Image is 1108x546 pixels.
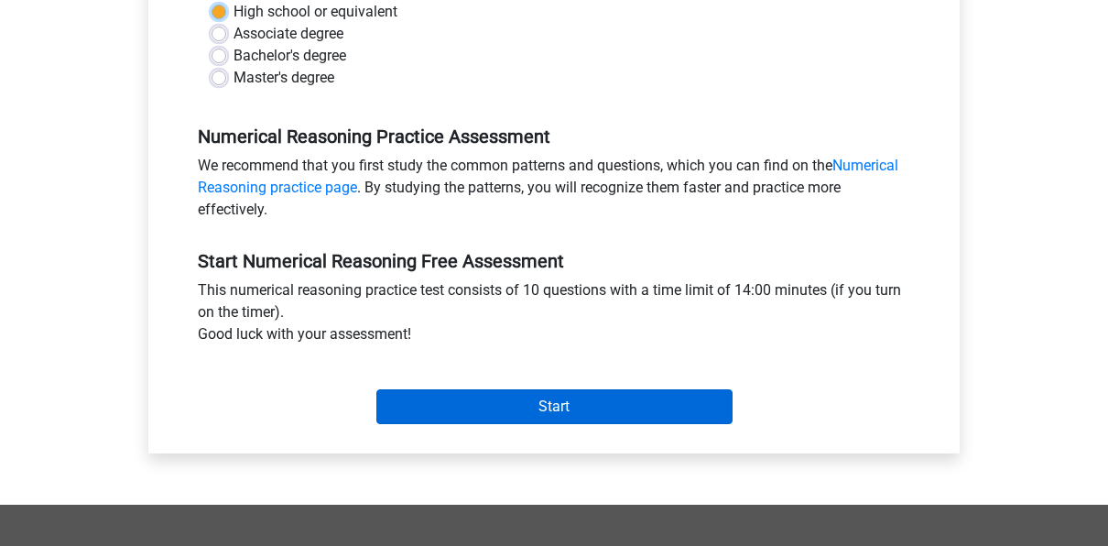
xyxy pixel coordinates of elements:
[234,23,343,45] label: Associate degree
[198,250,910,272] h5: Start Numerical Reasoning Free Assessment
[234,1,397,23] label: High school or equivalent
[234,45,346,67] label: Bachelor's degree
[198,126,910,147] h5: Numerical Reasoning Practice Assessment
[234,67,334,89] label: Master's degree
[184,279,924,353] div: This numerical reasoning practice test consists of 10 questions with a time limit of 14:00 minute...
[376,389,733,424] input: Start
[184,155,924,228] div: We recommend that you first study the common patterns and questions, which you can find on the . ...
